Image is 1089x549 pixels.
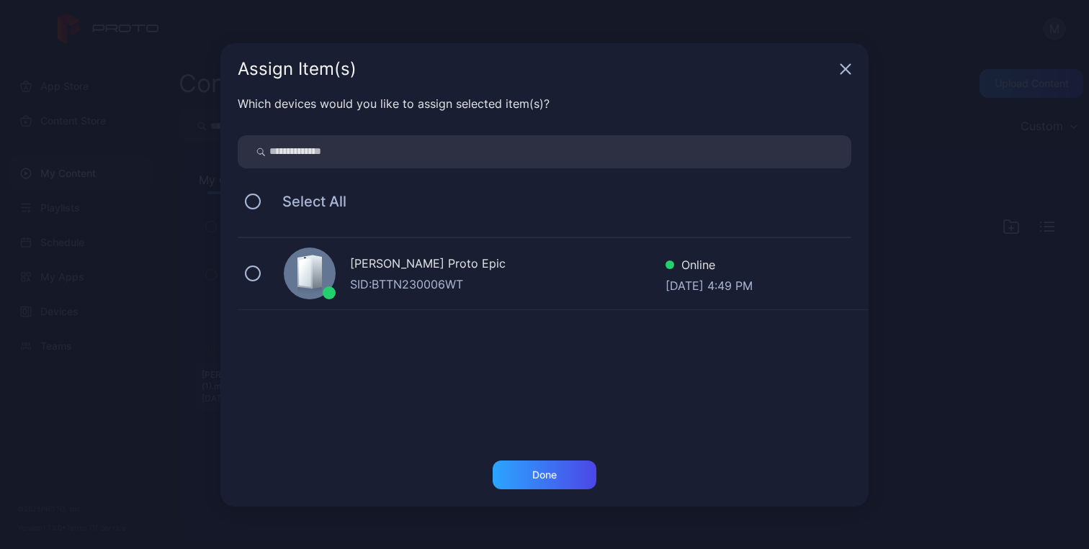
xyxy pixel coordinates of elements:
[238,95,851,112] div: Which devices would you like to assign selected item(s)?
[493,460,596,489] button: Done
[665,277,753,291] div: [DATE] 4:49 PM
[350,276,665,293] div: SID: BTTN230006WT
[268,193,346,210] span: Select All
[350,255,665,276] div: [PERSON_NAME] Proto Epic
[665,256,753,277] div: Online
[532,469,557,481] div: Done
[238,60,834,78] div: Assign Item(s)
